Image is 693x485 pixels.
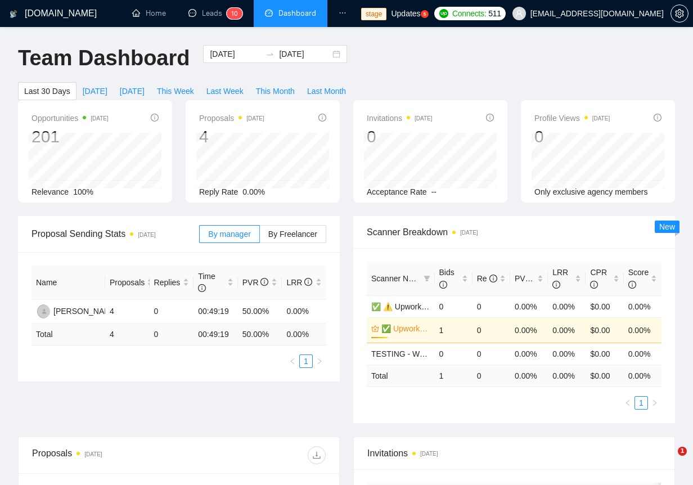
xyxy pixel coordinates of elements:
button: This Month [250,82,301,100]
td: 0.00% [510,295,548,317]
span: user [515,10,523,17]
div: 0 [534,126,610,147]
td: 00:49:19 [193,324,238,345]
td: 0 [472,343,510,365]
td: 0 [150,300,194,324]
span: right [651,399,658,406]
span: dashboard [265,9,273,17]
span: CPR [590,268,607,289]
span: Replies [154,276,181,289]
span: New [659,222,675,231]
button: Last 30 Days [18,82,76,100]
div: Proposals [32,446,179,464]
td: $0.00 [586,295,623,317]
span: Re [477,274,497,283]
time: [DATE] [84,451,102,457]
span: info-circle [198,284,206,292]
img: NN [37,304,51,318]
span: Connects: [452,7,486,20]
span: Invitations [367,111,433,125]
td: Total [31,324,105,345]
span: PVR [242,278,269,287]
span: to [265,50,274,59]
span: info-circle [590,281,598,289]
time: [DATE] [592,115,610,122]
span: By manager [208,230,250,239]
th: Name [31,266,105,300]
span: Updates [391,9,420,18]
li: Next Page [648,396,661,410]
span: 1 [231,10,234,17]
td: 0.00% [548,317,586,343]
sup: 10 [227,8,242,19]
a: messageLeads10 [188,8,242,18]
span: info-circle [489,275,497,282]
span: 0.00% [242,187,265,196]
button: left [621,396,634,410]
span: This Week [157,85,194,97]
span: -- [431,187,436,196]
td: 1 [435,365,472,387]
a: 1 [635,397,647,409]
time: [DATE] [246,115,264,122]
span: info-circle [486,114,494,122]
td: 0.00% [510,317,548,343]
img: upwork-logo.png [439,9,448,18]
td: 0 [435,343,472,365]
td: 0.00% [624,343,661,365]
li: 1 [634,396,648,410]
td: 0.00 % [548,365,586,387]
td: 0.00 % [624,365,661,387]
time: [DATE] [420,451,438,457]
td: 0.00% [548,343,586,365]
td: $0.00 [586,343,623,365]
td: $ 0.00 [586,365,623,387]
span: swap-right [265,50,274,59]
td: 0.00 % [510,365,548,387]
h1: Team Dashboard [18,45,190,71]
span: filter [421,270,433,287]
span: Profile Views [534,111,610,125]
span: This Month [256,85,295,97]
td: Total [367,365,435,387]
time: [DATE] [138,232,155,238]
span: info-circle [628,281,636,289]
button: right [648,396,661,410]
div: 0 [367,126,433,147]
td: 00:49:19 [193,300,238,324]
span: LRR [286,278,312,287]
td: 50.00% [238,300,282,324]
div: [PERSON_NAME] [53,305,118,317]
iframe: Intercom live chat [655,447,682,474]
span: crown [371,325,379,333]
td: $0.00 [586,317,623,343]
span: 511 [488,7,501,20]
span: 100% [73,187,93,196]
span: LRR [552,268,568,289]
span: By Freelancer [268,230,317,239]
td: 0 [150,324,194,345]
td: 0 [472,317,510,343]
button: download [308,446,326,464]
a: ✅ ⚠️ Upwork Bidder 3.0 (DO NOT TOUCH) [371,302,528,311]
span: info-circle [318,114,326,122]
td: 0.00% [548,295,586,317]
span: Reply Rate [199,187,238,196]
time: [DATE] [91,115,108,122]
time: [DATE] [460,230,478,236]
th: Proposals [105,266,150,300]
span: filter [424,275,430,282]
span: info-circle [151,114,159,122]
span: info-circle [654,114,661,122]
button: This Week [151,82,200,100]
td: 0.00% [510,343,548,365]
th: Replies [150,266,194,300]
li: 1 [299,354,313,368]
span: Only exclusive agency members [534,187,648,196]
td: 0 [472,365,510,387]
button: [DATE] [76,82,114,100]
input: Start date [210,48,261,60]
td: 4 [105,300,150,324]
button: right [313,354,326,368]
td: 0 [435,295,472,317]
